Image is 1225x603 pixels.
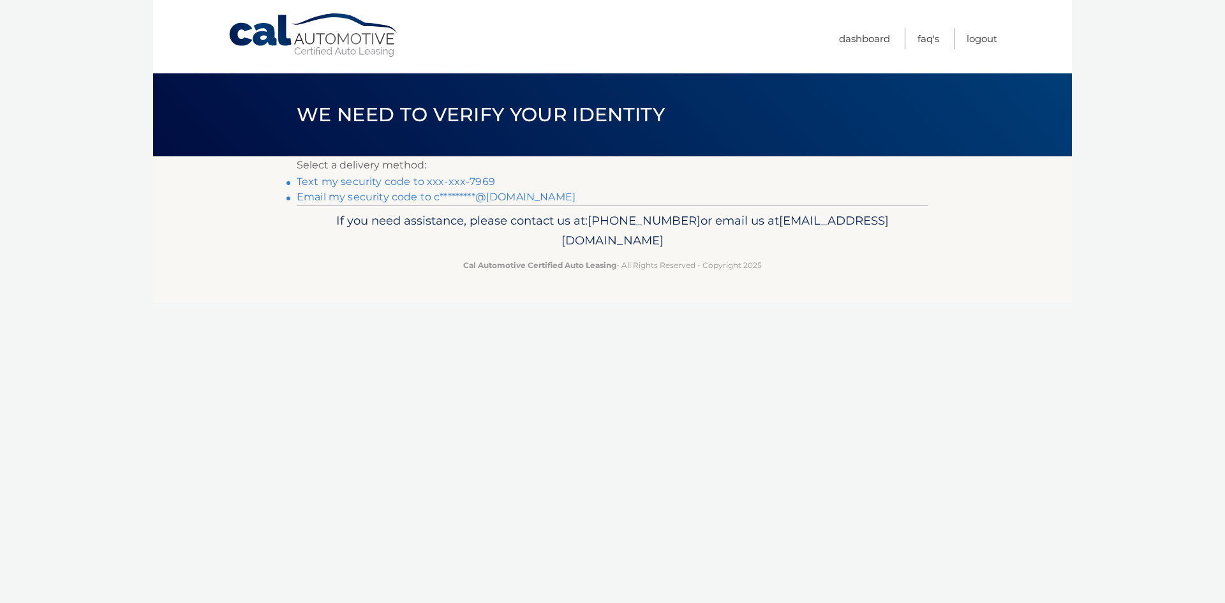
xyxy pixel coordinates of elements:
[463,260,616,270] strong: Cal Automotive Certified Auto Leasing
[297,175,495,188] a: Text my security code to xxx-xxx-7969
[228,13,400,58] a: Cal Automotive
[297,103,665,126] span: We need to verify your identity
[967,28,997,49] a: Logout
[297,191,575,203] a: Email my security code to c*********@[DOMAIN_NAME]
[588,213,701,228] span: [PHONE_NUMBER]
[305,211,920,251] p: If you need assistance, please contact us at: or email us at
[297,156,928,174] p: Select a delivery method:
[305,258,920,272] p: - All Rights Reserved - Copyright 2025
[917,28,939,49] a: FAQ's
[839,28,890,49] a: Dashboard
